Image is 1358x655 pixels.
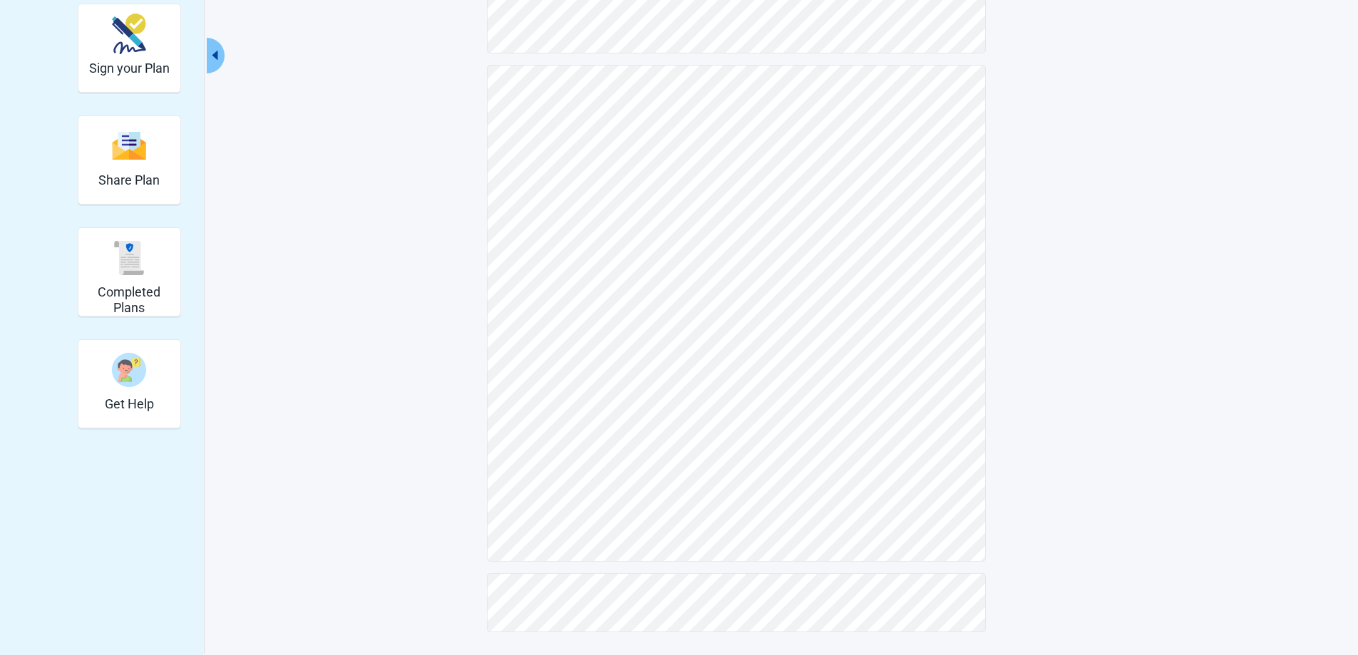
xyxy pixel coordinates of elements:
div: Share Plan [78,115,181,205]
h2: Get Help [105,396,154,412]
h2: Sign your Plan [89,61,170,76]
h2: Completed Plans [84,284,175,315]
img: svg%3e [112,241,146,275]
img: person-question-x68TBcxA.svg [112,353,146,387]
span: caret-left [208,48,222,62]
div: Sign your Plan [78,4,181,93]
div: Completed Plans [78,227,181,316]
div: Get Help [78,339,181,428]
h2: Share Plan [98,172,160,188]
img: svg%3e [112,130,146,161]
button: Collapse menu [207,38,225,73]
img: make_plan_official-CpYJDfBD.svg [112,14,146,54]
